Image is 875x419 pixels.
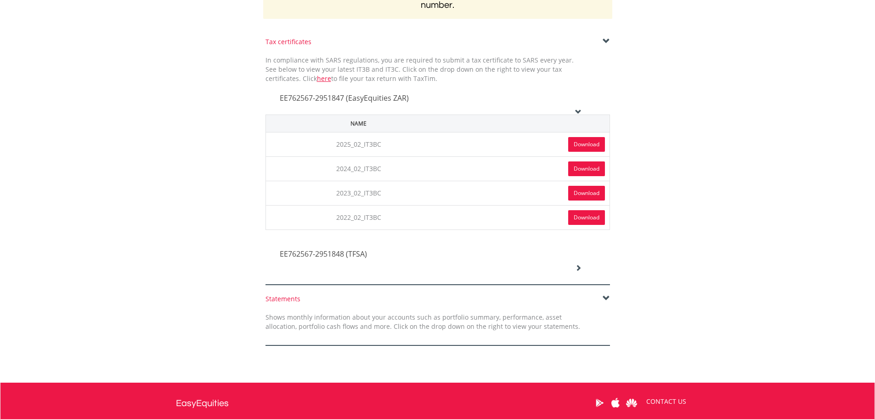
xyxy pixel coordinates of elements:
th: Name [265,115,452,132]
a: Huawei [624,389,640,417]
td: 2022_02_IT3BC [265,205,452,230]
a: Download [568,186,605,201]
td: 2023_02_IT3BC [265,181,452,205]
span: Click to file your tax return with TaxTim. [303,74,437,83]
a: Download [568,210,605,225]
div: Tax certificates [265,37,610,46]
a: Google Play [592,389,608,417]
a: Download [568,137,605,152]
span: EE762567-2951847 (EasyEquities ZAR) [280,93,409,103]
td: 2024_02_IT3BC [265,156,452,181]
a: here [317,74,331,83]
a: CONTACT US [640,389,693,414]
span: EE762567-2951848 (TFSA) [280,249,367,259]
div: Shows monthly information about your accounts such as portfolio summary, performance, asset alloc... [259,313,587,331]
div: Statements [265,294,610,304]
a: Download [568,161,605,176]
td: 2025_02_IT3BC [265,132,452,156]
span: In compliance with SARS regulations, you are required to submit a tax certificate to SARS every y... [265,56,574,83]
a: Apple [608,389,624,417]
